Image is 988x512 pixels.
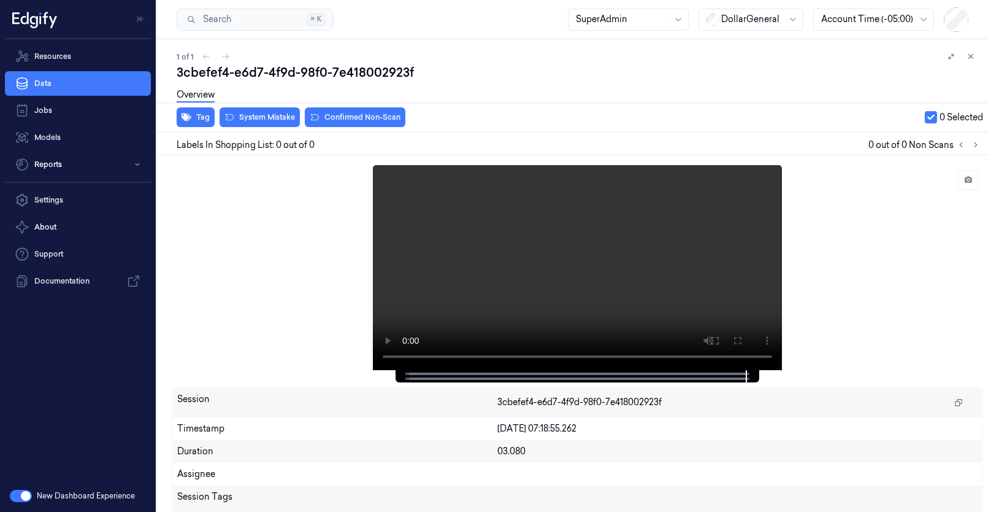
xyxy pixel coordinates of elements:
a: Overview [177,88,215,103]
a: Documentation [5,269,151,293]
span: 0 out of 0 Non Scans [868,138,983,152]
button: About [5,215,151,239]
a: Data [5,71,151,96]
span: 1 of 1 [177,52,194,62]
button: Reports [5,152,151,177]
a: Jobs [5,98,151,123]
div: Assignee [177,468,978,481]
div: 03.080 [497,445,978,458]
button: Search⌘K [177,9,334,31]
a: Resources [5,44,151,69]
div: Timestamp [177,422,497,435]
button: Confirmed Non-Scan [305,107,405,127]
span: Search [198,13,231,26]
span: 3cbefef4-e6d7-4f9d-98f0-7e418002923f [497,396,662,409]
div: Session Tags [177,491,497,510]
a: Settings [5,188,151,212]
div: Session [177,393,497,413]
div: [DATE] 07:18:55.262 [497,422,978,435]
span: 0 Selected [940,111,983,124]
button: Toggle Navigation [131,9,151,29]
div: 3cbefef4-e6d7-4f9d-98f0-7e418002923f [177,64,978,81]
div: Duration [177,445,497,458]
button: System Mistake [220,107,300,127]
button: Tag [177,107,215,127]
a: Models [5,125,151,150]
span: Labels In Shopping List: 0 out of 0 [177,139,315,152]
a: Support [5,242,151,266]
